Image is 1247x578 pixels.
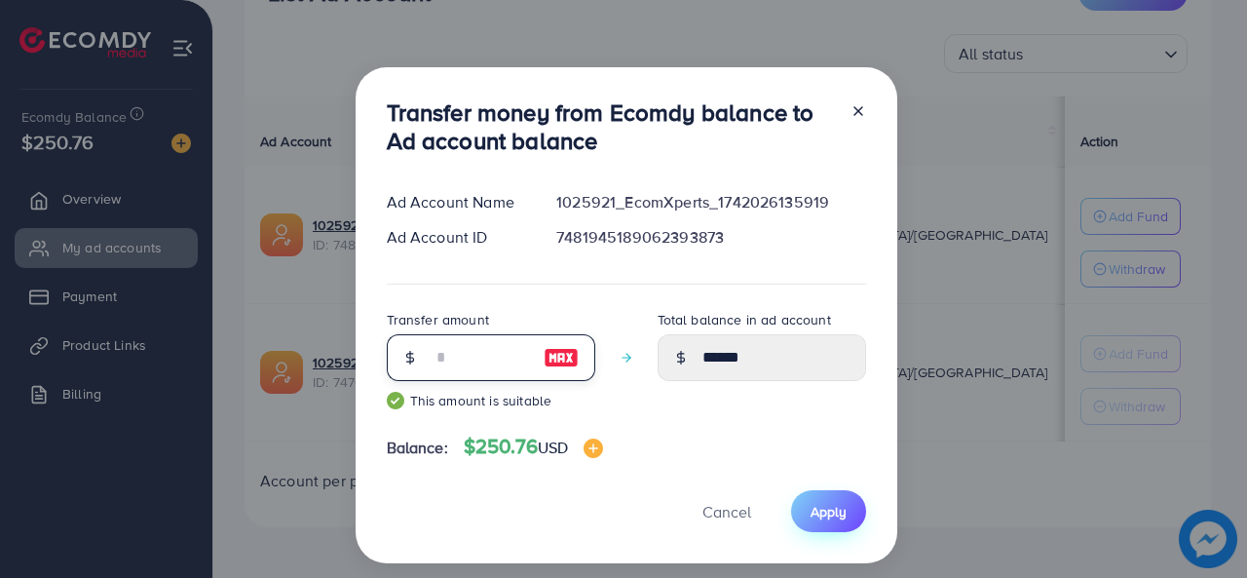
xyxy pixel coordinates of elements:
span: Balance: [387,437,448,459]
button: Apply [791,490,866,532]
h4: $250.76 [464,435,604,459]
span: Cancel [702,501,751,522]
label: Transfer amount [387,310,489,329]
img: guide [387,392,404,409]
img: image [584,439,603,458]
button: Cancel [678,490,775,532]
div: 7481945189062393873 [541,226,881,249]
small: This amount is suitable [387,391,595,410]
div: Ad Account ID [371,226,542,249]
label: Total balance in ad account [658,310,831,329]
span: USD [538,437,568,458]
span: Apply [811,502,847,521]
div: Ad Account Name [371,191,542,213]
div: 1025921_EcomXperts_1742026135919 [541,191,881,213]
h3: Transfer money from Ecomdy balance to Ad account balance [387,98,835,155]
img: image [544,346,579,369]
